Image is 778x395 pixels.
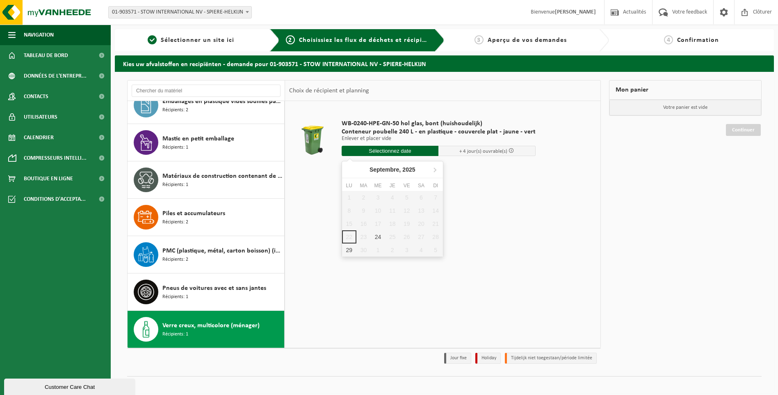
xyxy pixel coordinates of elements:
span: Piles et accumulateurs [162,209,225,218]
span: Mastic en petit emballage [162,134,234,144]
span: Compresseurs intelli... [24,148,87,168]
div: Ve [399,181,414,190]
span: Boutique en ligne [24,168,73,189]
li: Holiday [475,353,501,364]
div: Me [371,181,385,190]
div: Mon panier [609,80,762,100]
span: Calendrier [24,127,54,148]
span: Choisissiez les flux de déchets et récipients [299,37,436,44]
span: Données de l'entrepr... [24,66,87,86]
i: 2025 [402,167,415,172]
span: 1 [148,35,157,44]
span: Tableau de bord [24,45,68,66]
span: 2 [286,35,295,44]
span: 4 [664,35,673,44]
span: Conditions d'accepta... [24,189,86,209]
button: Emballages en plastique vides souillés par des substances dangereuses Récipients: 2 [128,87,285,124]
span: Récipients: 1 [162,293,188,301]
button: Verre creux, multicolore (ménager) Récipients: 1 [128,311,285,348]
span: Matériaux de construction contenant de l'amiante lié au ciment (non friable) [162,171,282,181]
a: Continuer [726,124,761,136]
h2: Kies uw afvalstoffen en recipiënten - demande pour 01-903571 - STOW INTERNATIONAL NV - SPIERE-HEL... [115,55,774,71]
span: Pneus de voitures avec et sans jantes [162,283,266,293]
span: 01-903571 - STOW INTERNATIONAL NV - SPIERE-HELKIJN [109,7,251,18]
div: Lu [342,181,356,190]
span: Contacts [24,86,48,107]
button: Piles et accumulateurs Récipients: 2 [128,199,285,236]
span: 01-903571 - STOW INTERNATIONAL NV - SPIERE-HELKIJN [108,6,252,18]
span: Récipients: 1 [162,181,188,189]
div: 24 [371,230,385,243]
button: PMC (plastique, métal, carton boisson) (industriel) Récipients: 2 [128,236,285,273]
div: Septembre, [366,163,419,176]
span: Conteneur poubelle 240 L - en plastique - couvercle plat - jaune - vert [342,128,536,136]
span: Récipients: 2 [162,256,188,264]
input: Sélectionnez date [342,146,439,156]
span: Sélectionner un site ici [161,37,234,44]
div: Ma [356,181,371,190]
span: Récipients: 2 [162,106,188,114]
span: Navigation [24,25,54,45]
span: WB-0240-HPE-GN-50 hol glas, bont (huishoudelijk) [342,119,536,128]
p: Votre panier est vide [609,100,761,115]
div: Sa [414,181,428,190]
button: Matériaux de construction contenant de l'amiante lié au ciment (non friable) Récipients: 1 [128,161,285,199]
div: Choix de récipient et planning [285,80,373,101]
span: + 4 jour(s) ouvrable(s) [459,149,507,154]
span: Verre creux, multicolore (ménager) [162,321,260,331]
span: Emballages en plastique vides souillés par des substances dangereuses [162,96,282,106]
span: Aperçu de vos demandes [488,37,567,44]
span: Utilisateurs [24,107,57,127]
div: Di [429,181,443,190]
button: Pneus de voitures avec et sans jantes Récipients: 1 [128,273,285,311]
strong: [PERSON_NAME] [555,9,596,15]
a: 1Sélectionner un site ici [119,35,263,45]
span: Récipients: 1 [162,331,188,338]
div: 29 [342,243,356,257]
iframe: chat widget [4,377,137,395]
span: 3 [475,35,484,44]
div: Je [385,181,399,190]
p: Enlever et placer vide [342,136,536,142]
span: PMC (plastique, métal, carton boisson) (industriel) [162,246,282,256]
li: Jour fixe [444,353,471,364]
li: Tijdelijk niet toegestaan/période limitée [505,353,597,364]
span: Confirmation [677,37,719,44]
input: Chercher du matériel [132,85,281,97]
span: Récipients: 2 [162,218,188,226]
div: 1 [371,243,385,257]
span: Récipients: 1 [162,144,188,152]
button: Mastic en petit emballage Récipients: 1 [128,124,285,161]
